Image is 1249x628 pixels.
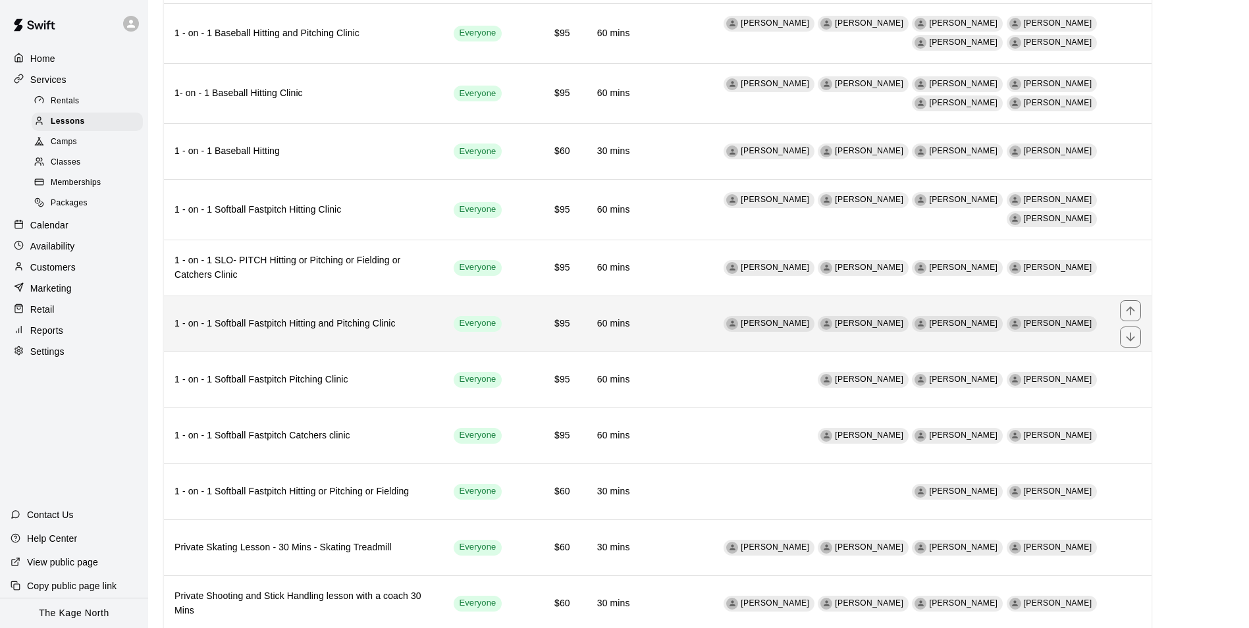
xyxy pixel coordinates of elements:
[915,194,926,206] div: Hanna Deschambault
[915,542,926,554] div: Kyle Unitas
[11,257,138,277] div: Customers
[915,430,926,442] div: Jim Walker
[51,176,101,190] span: Memberships
[1024,375,1092,384] span: [PERSON_NAME]
[454,261,501,274] span: Everyone
[454,484,501,500] div: This service is visible to all of your customers
[11,300,138,319] a: Retail
[591,373,630,387] h6: 60 mins
[454,202,501,218] div: This service is visible to all of your customers
[30,52,55,65] p: Home
[820,78,832,90] div: Jim Walker
[1024,214,1092,223] span: [PERSON_NAME]
[741,319,809,328] span: [PERSON_NAME]
[454,145,501,158] span: Everyone
[174,589,433,618] h6: Private Shooting and Stick Handling lesson with a coach 30 Mins
[27,579,117,592] p: Copy public page link
[820,430,832,442] div: Brittani Goettsch
[454,373,501,386] span: Everyone
[454,316,501,332] div: This service is visible to all of your customers
[835,375,903,384] span: [PERSON_NAME]
[1009,374,1021,386] div: Pete McNabb
[523,261,570,275] h6: $95
[741,146,809,155] span: [PERSON_NAME]
[1024,146,1092,155] span: [PERSON_NAME]
[174,253,433,282] h6: 1 - on - 1 SLO- PITCH Hitting or Pitching or Fielding or Catchers Clinic
[1120,300,1141,321] button: move item up
[51,156,80,169] span: Classes
[929,375,997,384] span: [PERSON_NAME]
[32,153,148,173] a: Classes
[454,317,501,330] span: Everyone
[929,195,997,204] span: [PERSON_NAME]
[454,372,501,388] div: This service is visible to all of your customers
[51,95,80,108] span: Rentals
[454,429,501,442] span: Everyone
[1009,145,1021,157] div: Phillip Ledgister
[726,542,738,554] div: Devon Macausland
[27,556,98,569] p: View public page
[915,262,926,274] div: Robyn Draper
[454,88,501,100] span: Everyone
[523,144,570,159] h6: $60
[915,486,926,498] div: Brittani Goettsch
[820,194,832,206] div: Jim Walker
[32,174,143,192] div: Memberships
[11,215,138,235] a: Calendar
[523,86,570,101] h6: $95
[591,203,630,217] h6: 60 mins
[11,278,138,298] a: Marketing
[1009,213,1021,225] div: Robyn Draper
[915,18,926,30] div: Tyler Kelly
[1009,97,1021,109] div: Phillip Ledgister
[929,38,997,47] span: [PERSON_NAME]
[929,79,997,88] span: [PERSON_NAME]
[1024,431,1092,440] span: [PERSON_NAME]
[591,484,630,499] h6: 30 mins
[454,260,501,276] div: This service is visible to all of your customers
[929,598,997,608] span: [PERSON_NAME]
[915,374,926,386] div: Hanna Deschambault
[11,321,138,340] a: Reports
[741,18,809,28] span: [PERSON_NAME]
[741,598,809,608] span: [PERSON_NAME]
[929,319,997,328] span: [PERSON_NAME]
[30,345,65,358] p: Settings
[32,194,143,213] div: Packages
[1024,38,1092,47] span: [PERSON_NAME]
[11,236,138,256] a: Availability
[835,18,903,28] span: [PERSON_NAME]
[11,70,138,90] a: Services
[1009,18,1021,30] div: Zach Owen
[726,194,738,206] div: Brittani Goettsch
[1009,37,1021,49] div: Mike Goettsch
[591,596,630,611] h6: 30 mins
[39,606,109,620] p: The Kage North
[726,318,738,330] div: Brittani Goettsch
[929,263,997,272] span: [PERSON_NAME]
[174,86,433,101] h6: 1- on - 1 Baseball Hitting Clinic
[174,203,433,217] h6: 1 - on - 1 Softball Fastpitch Hitting Clinic
[51,197,88,210] span: Packages
[32,194,148,214] a: Packages
[1024,18,1092,28] span: [PERSON_NAME]
[454,86,501,101] div: This service is visible to all of your customers
[30,73,66,86] p: Services
[30,324,63,337] p: Reports
[32,92,143,111] div: Rentals
[929,542,997,552] span: [PERSON_NAME]
[1009,262,1021,274] div: Mike Goettsch
[929,431,997,440] span: [PERSON_NAME]
[454,203,501,216] span: Everyone
[11,342,138,361] a: Settings
[820,18,832,30] div: Adrian Gutierrez
[726,18,738,30] div: J.D. McGivern
[30,240,75,253] p: Availability
[915,78,926,90] div: J.D. McGivern
[51,136,77,149] span: Camps
[523,26,570,41] h6: $95
[1024,263,1092,272] span: [PERSON_NAME]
